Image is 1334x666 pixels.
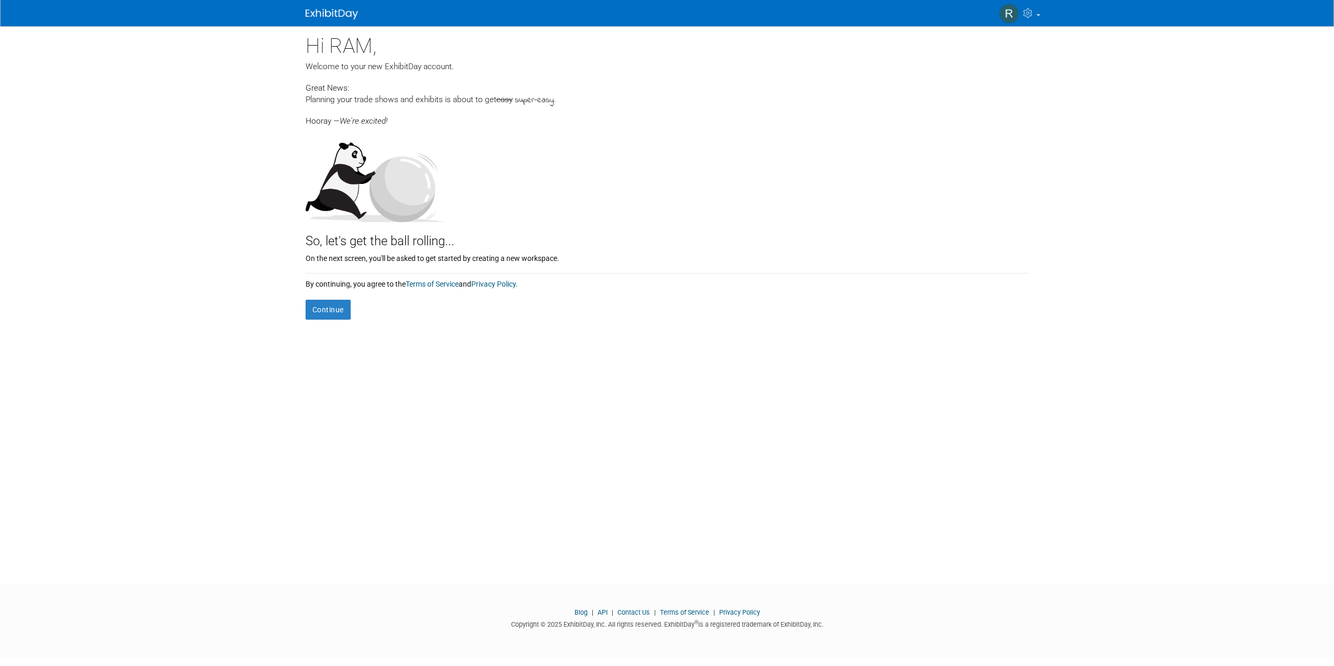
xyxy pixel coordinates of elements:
img: RAM Partners [999,4,1019,24]
a: Blog [574,608,588,616]
sup: ® [695,619,698,625]
span: We're excited! [340,116,387,126]
div: Hooray — [306,106,1029,127]
span: | [589,608,596,616]
a: API [598,608,608,616]
div: So, let's get the ball rolling... [306,222,1029,250]
span: super-easy [515,94,554,106]
a: Contact Us [617,608,650,616]
span: | [652,608,658,616]
img: Let's get the ball rolling [306,132,447,222]
a: Privacy Policy [719,608,760,616]
span: easy [496,95,513,104]
a: Terms of Service [406,280,459,288]
div: Great News: [306,82,1029,94]
div: On the next screen, you'll be asked to get started by creating a new workspace. [306,250,1029,264]
button: Continue [306,300,351,320]
div: Welcome to your new ExhibitDay account. [306,61,1029,72]
img: ExhibitDay [306,9,358,19]
div: Planning your trade shows and exhibits is about to get . [306,94,1029,106]
a: Privacy Policy [471,280,516,288]
a: Terms of Service [660,608,709,616]
span: | [711,608,718,616]
span: | [609,608,616,616]
div: By continuing, you agree to the and . [306,274,1029,289]
div: Hi RAM, [306,26,1029,61]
